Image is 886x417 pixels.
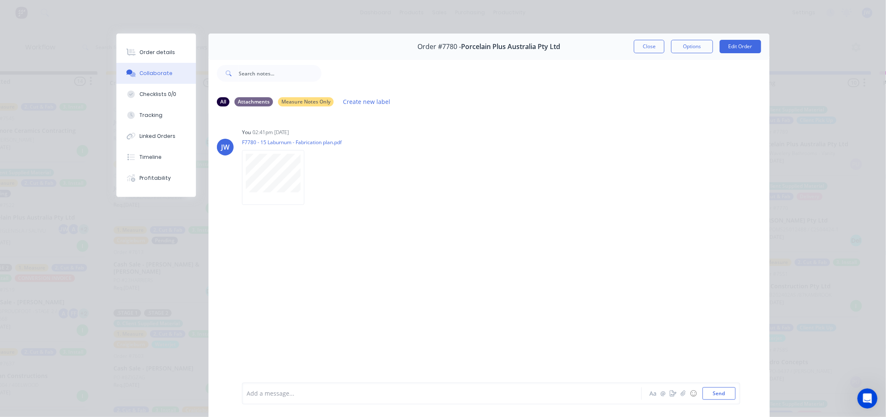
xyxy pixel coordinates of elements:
[239,65,322,82] input: Search notes...
[703,387,736,400] button: Send
[140,49,175,56] div: Order details
[242,139,342,146] p: F7780 - 15 Laburnum - Fabrication plan.pdf
[461,43,561,51] span: Porcelain Plus Australia Pty Ltd
[140,174,171,182] div: Profitability
[720,40,761,53] button: Edit Order
[688,389,698,399] button: ☺
[418,43,461,51] span: Order #7780 -
[116,105,196,126] button: Tracking
[140,153,162,161] div: Timeline
[234,97,273,106] div: Attachments
[116,63,196,84] button: Collaborate
[634,40,664,53] button: Close
[116,84,196,105] button: Checklists 0/0
[648,389,658,399] button: Aa
[140,91,177,98] div: Checklists 0/0
[116,42,196,63] button: Order details
[858,389,878,409] iframe: Intercom live chat
[339,96,395,107] button: Create new label
[116,168,196,189] button: Profitability
[221,142,229,152] div: JW
[217,97,229,106] div: All
[242,129,251,136] div: You
[116,126,196,147] button: Linked Orders
[140,132,176,140] div: Linked Orders
[140,70,173,77] div: Collaborate
[252,129,289,136] div: 02:41pm [DATE]
[116,147,196,168] button: Timeline
[140,111,163,119] div: Tracking
[278,97,334,106] div: Measure Notes Only
[671,40,713,53] button: Options
[658,389,668,399] button: @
